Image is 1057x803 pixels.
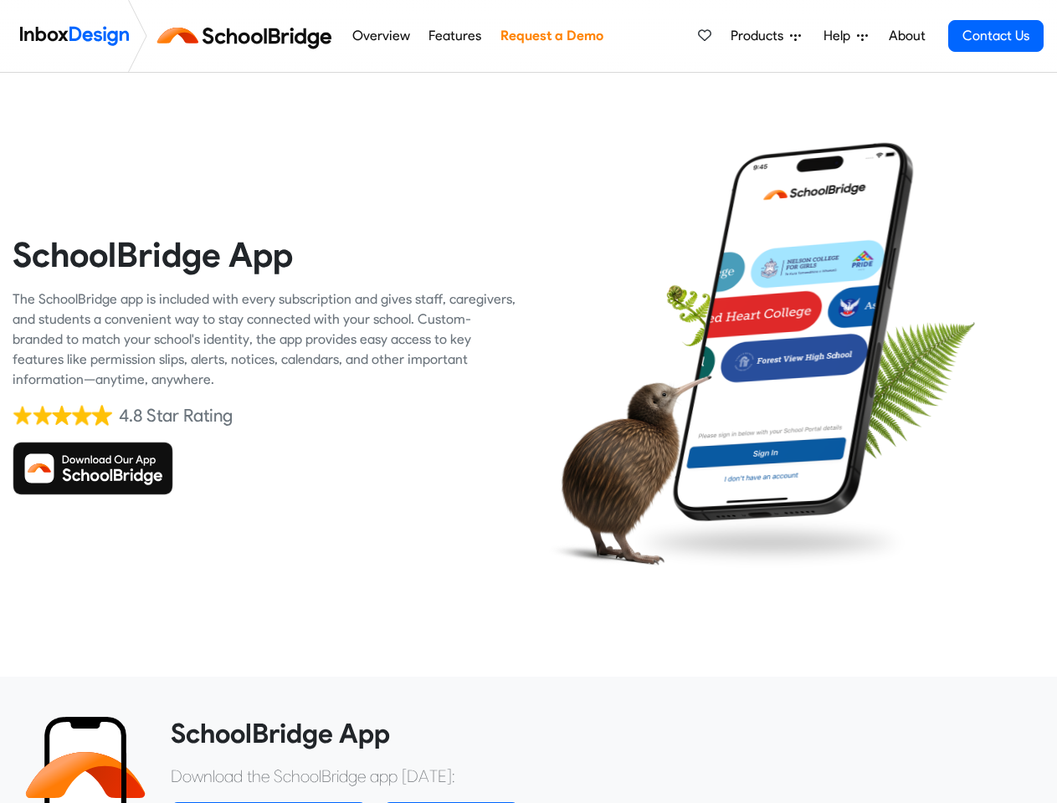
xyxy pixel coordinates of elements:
img: schoolbridge logo [154,16,342,56]
heading: SchoolBridge App [171,717,1032,750]
a: Request a Demo [495,19,608,53]
a: Help [817,19,875,53]
img: shadow.png [627,512,912,573]
img: phone.png [660,141,925,522]
p: Download the SchoolBridge app [DATE]: [171,764,1032,789]
a: Overview [347,19,414,53]
span: Help [824,26,857,46]
heading: SchoolBridge App [13,233,516,276]
div: The SchoolBridge app is included with every subscription and gives staff, caregivers, and student... [13,289,516,390]
div: 4.8 Star Rating [119,403,233,428]
a: About [884,19,930,53]
a: Features [424,19,486,53]
img: kiwi_bird.png [541,361,712,580]
a: Products [724,19,808,53]
span: Products [731,26,790,46]
img: Download SchoolBridge App [13,442,173,495]
a: Contact Us [948,20,1044,52]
